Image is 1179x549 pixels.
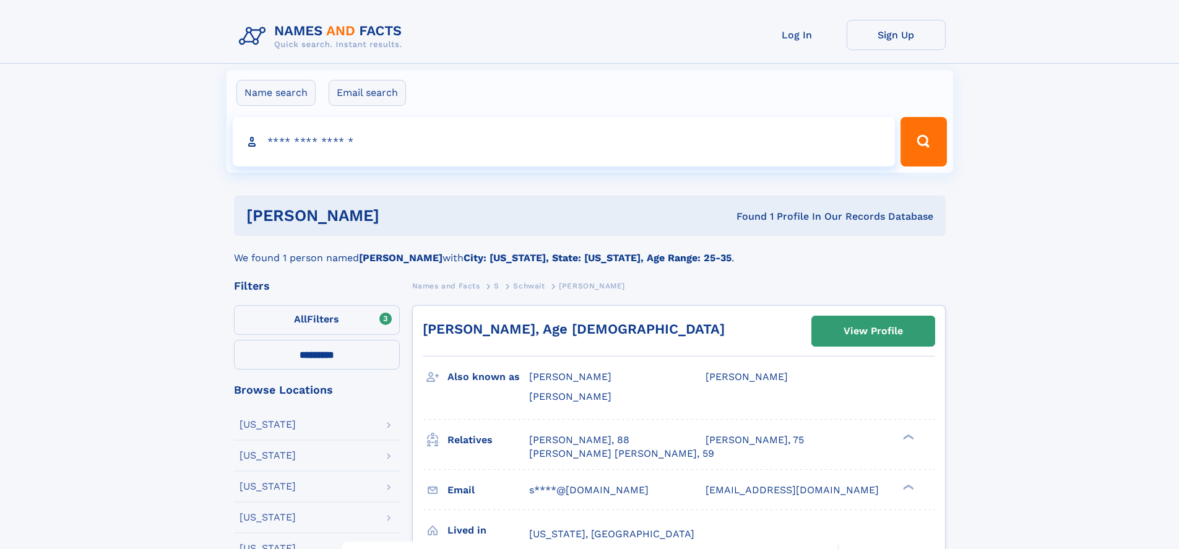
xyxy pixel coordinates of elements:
span: [PERSON_NAME] [706,371,788,383]
label: Email search [329,80,406,106]
label: Name search [236,80,316,106]
a: Sign Up [847,20,946,50]
span: [PERSON_NAME] [529,391,611,402]
a: View Profile [812,316,935,346]
h3: Also known as [447,366,529,387]
a: [PERSON_NAME], 75 [706,433,804,447]
div: View Profile [844,317,903,345]
a: [PERSON_NAME] [PERSON_NAME], 59 [529,447,714,460]
label: Filters [234,305,400,335]
div: Browse Locations [234,384,400,396]
span: All [294,313,307,325]
div: [US_STATE] [240,512,296,522]
div: Found 1 Profile In Our Records Database [558,210,933,223]
a: Names and Facts [412,278,480,293]
a: Log In [748,20,847,50]
div: ❯ [900,433,915,441]
button: Search Button [900,117,946,166]
a: [PERSON_NAME], Age [DEMOGRAPHIC_DATA] [423,321,725,337]
div: [US_STATE] [240,420,296,430]
h3: Email [447,480,529,501]
a: [PERSON_NAME], 88 [529,433,629,447]
span: [EMAIL_ADDRESS][DOMAIN_NAME] [706,484,879,496]
h1: [PERSON_NAME] [246,208,558,223]
input: search input [233,117,896,166]
div: [US_STATE] [240,451,296,460]
div: We found 1 person named with . [234,236,946,266]
h3: Relatives [447,430,529,451]
span: [PERSON_NAME] [559,282,625,290]
div: Filters [234,280,400,292]
a: Schwait [513,278,545,293]
div: [US_STATE] [240,482,296,491]
div: ❯ [900,483,915,491]
span: [US_STATE], [GEOGRAPHIC_DATA] [529,528,694,540]
img: Logo Names and Facts [234,20,412,53]
span: Schwait [513,282,545,290]
a: S [494,278,499,293]
b: City: [US_STATE], State: [US_STATE], Age Range: 25-35 [464,252,732,264]
span: S [494,282,499,290]
h3: Lived in [447,520,529,541]
span: [PERSON_NAME] [529,371,611,383]
b: [PERSON_NAME] [359,252,443,264]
